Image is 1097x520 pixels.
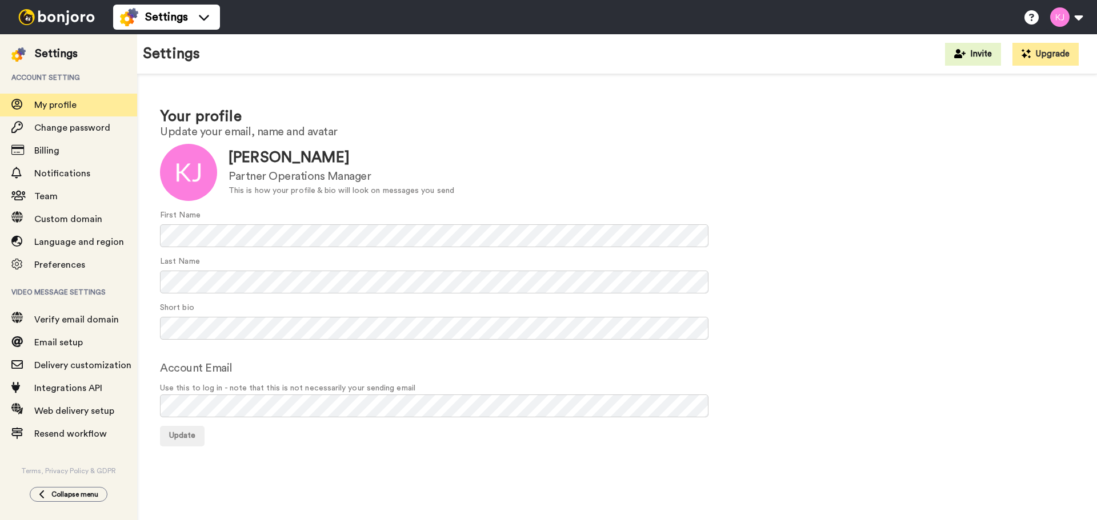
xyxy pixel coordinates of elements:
[1012,43,1079,66] button: Upgrade
[34,192,58,201] span: Team
[120,8,138,26] img: settings-colored.svg
[34,315,119,324] span: Verify email domain
[145,9,188,25] span: Settings
[160,209,201,221] label: First Name
[160,382,1074,394] span: Use this to log in - note that this is not necessarily your sending email
[34,429,107,438] span: Resend workflow
[34,215,102,224] span: Custom domain
[34,146,59,155] span: Billing
[34,169,90,178] span: Notifications
[229,168,454,185] div: Partner Operations Manager
[160,360,233,377] label: Account Email
[34,361,131,370] span: Delivery customization
[11,47,26,62] img: settings-colored.svg
[34,260,85,269] span: Preferences
[34,123,110,132] span: Change password
[14,9,99,25] img: bj-logo-header-white.svg
[34,384,102,393] span: Integrations API
[35,46,78,62] div: Settings
[34,237,124,247] span: Language and region
[34,100,77,110] span: My profile
[143,46,200,62] h1: Settings
[229,147,454,168] div: [PERSON_NAME]
[34,406,114,416] span: Web delivery setup
[229,185,454,197] div: This is how your profile & bio will look on messages you send
[160,256,200,268] label: Last Name
[160,302,194,314] label: Short bio
[51,490,98,499] span: Collapse menu
[169,432,195,440] span: Update
[30,487,107,502] button: Collapse menu
[945,43,1001,66] button: Invite
[160,108,1074,125] h1: Your profile
[160,426,205,446] button: Update
[160,126,1074,138] h2: Update your email, name and avatar
[34,338,83,347] span: Email setup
